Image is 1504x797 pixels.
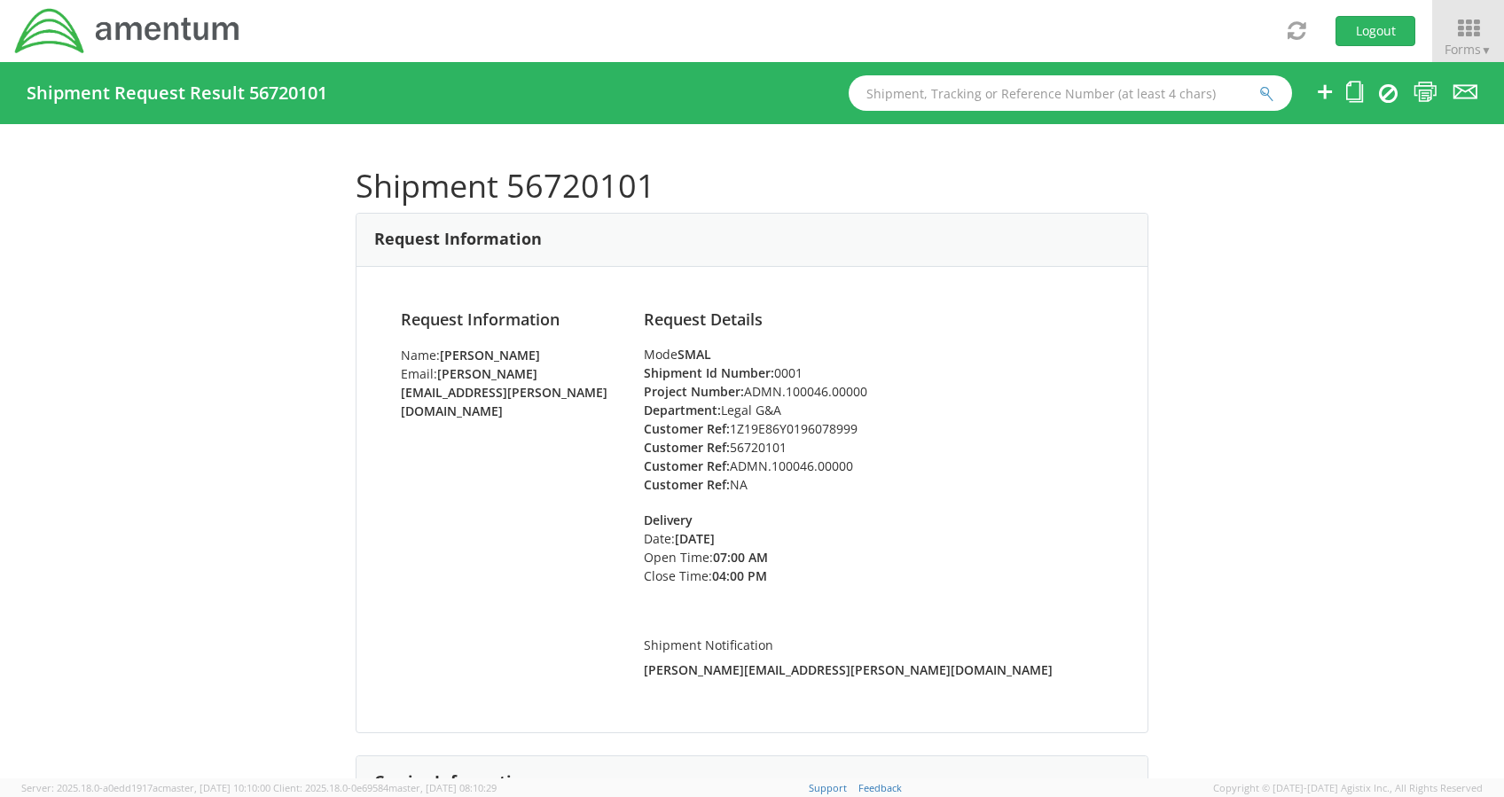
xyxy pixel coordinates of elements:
input: Shipment, Tracking or Reference Number (at least 4 chars) [849,75,1292,111]
strong: Customer Ref: [644,420,730,437]
h5: Shipment Notification [644,638,1103,652]
h4: Request Details [644,311,1103,329]
li: ADMN.100046.00000 [644,457,1103,475]
strong: [DATE] [675,530,715,547]
strong: Delivery [644,512,693,528]
li: Email: [401,364,617,420]
strong: [PERSON_NAME] [440,347,540,363]
h1: Shipment 56720101 [356,168,1148,204]
span: Forms [1445,41,1492,58]
strong: 04:00 PM [712,567,767,584]
li: NA [644,475,1103,494]
strong: Project Number: [644,383,744,400]
strong: SMAL [678,346,711,363]
span: ▼ [1481,43,1492,58]
div: Mode [644,346,1103,363]
strong: Customer Ref: [644,476,730,493]
strong: Customer Ref: [644,457,730,474]
li: 1Z19E86Y0196078999 [644,419,1103,438]
span: master, [DATE] 10:10:00 [162,781,270,794]
span: Server: 2025.18.0-a0edd1917ac [21,781,270,794]
h3: Carrier Information [374,773,532,791]
a: Feedback [858,781,902,794]
li: 56720101 [644,438,1103,457]
strong: Customer Ref: [644,439,730,456]
li: Open Time: [644,548,822,566]
li: 0001 [644,363,1103,382]
li: Legal G&A [644,401,1103,419]
strong: [PERSON_NAME][EMAIL_ADDRESS][PERSON_NAME][DOMAIN_NAME] [644,661,1053,678]
button: Logout [1336,16,1415,46]
span: Copyright © [DATE]-[DATE] Agistix Inc., All Rights Reserved [1213,781,1483,795]
strong: Shipment Id Number: [644,364,774,381]
h4: Shipment Request Result 56720101 [27,83,327,103]
strong: Department: [644,402,721,418]
a: Support [809,781,847,794]
li: Name: [401,346,617,364]
h4: Request Information [401,311,617,329]
strong: 07:00 AM [713,549,768,566]
li: Close Time: [644,566,822,585]
span: Client: 2025.18.0-0e69584 [273,781,497,794]
strong: [PERSON_NAME][EMAIL_ADDRESS][PERSON_NAME][DOMAIN_NAME] [401,365,607,419]
span: master, [DATE] 08:10:29 [388,781,497,794]
h3: Request Information [374,231,542,248]
img: dyn-intl-logo-049831509241104b2a82.png [13,6,242,56]
li: Date: [644,529,822,548]
li: ADMN.100046.00000 [644,382,1103,401]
